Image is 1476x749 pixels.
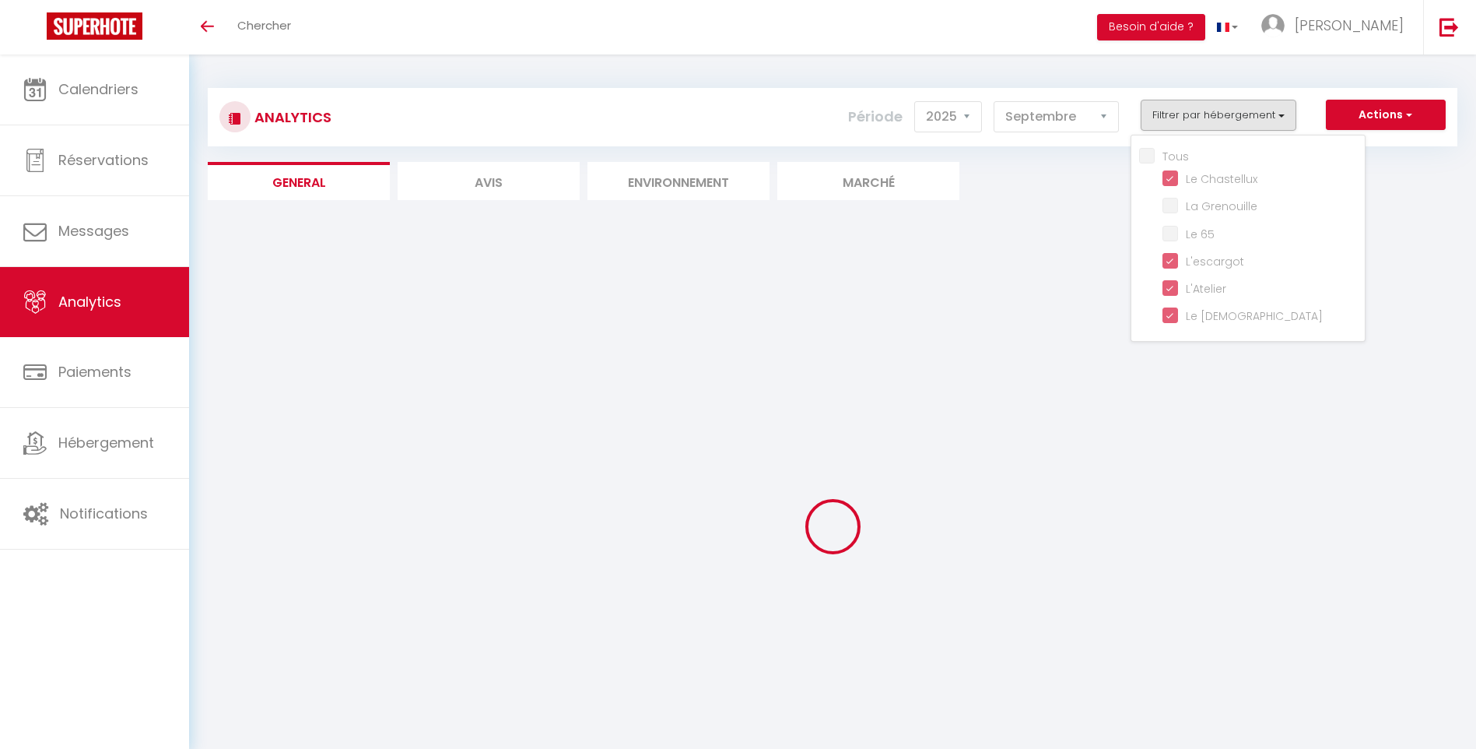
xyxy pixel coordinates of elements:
span: Calendriers [58,79,138,99]
li: General [208,162,390,200]
img: ... [1261,14,1285,37]
li: Environnement [587,162,770,200]
span: Réservations [58,150,149,170]
li: Marché [777,162,959,200]
span: L'escargot [1186,254,1244,269]
span: Notifications [60,504,148,523]
span: Le 65 [1186,227,1215,242]
span: L'Atelier [1186,281,1226,297]
button: Ouvrir le widget de chat LiveChat [12,6,59,53]
span: [PERSON_NAME] [1295,16,1404,35]
span: Hébergement [58,433,154,452]
button: Actions [1326,100,1446,131]
img: logout [1439,17,1459,37]
span: Analytics [58,292,121,311]
iframe: Chat [1410,679,1464,737]
span: Paiements [58,362,131,382]
span: Chercher [237,17,291,33]
h3: Analytics [251,100,331,135]
button: Besoin d'aide ? [1097,14,1205,40]
label: Période [848,100,903,134]
button: Filtrer par hébergement [1141,100,1296,131]
img: Super Booking [47,12,142,40]
li: Avis [398,162,580,200]
span: Messages [58,221,129,241]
